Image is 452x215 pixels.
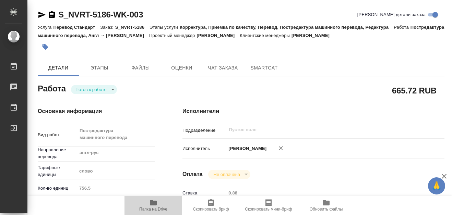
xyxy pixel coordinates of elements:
p: Работа [394,25,411,30]
span: Детали [42,64,75,72]
h4: Оплата [182,170,203,178]
p: Проектный менеджер [149,33,197,38]
p: Вид работ [38,131,77,138]
input: Пустое поле [77,183,155,193]
p: Услуга [38,25,53,30]
p: Исполнитель [182,145,226,152]
button: Папка на Drive [124,196,182,215]
h2: 665.72 RUB [392,85,437,96]
h4: Исполнители [182,107,444,115]
input: Пустое поле [226,188,423,198]
button: Добавить тэг [38,39,53,54]
a: S_NVRT-5186-WK-003 [58,10,143,19]
span: SmartCat [248,64,281,72]
span: Скопировать мини-бриф [245,207,292,212]
p: Этапы услуги [150,25,180,30]
p: Корректура, Приёмка по качеству, Перевод, Постредактура машинного перевода, Редактура [180,25,394,30]
p: Клиентские менеджеры [240,33,292,38]
button: Скопировать ссылку [48,11,56,19]
button: Обновить файлы [297,196,355,215]
div: слово [77,165,155,177]
button: 🙏 [428,177,445,194]
p: Ставка [182,190,226,197]
p: [PERSON_NAME] [292,33,335,38]
div: Готов к работе [208,170,250,179]
span: Обновить файлы [310,207,343,212]
button: Удалить исполнителя [273,141,288,156]
div: Готов к работе [71,85,117,94]
span: Файлы [124,64,157,72]
span: Этапы [83,64,116,72]
span: [PERSON_NAME] детали заказа [357,11,426,18]
p: Кол-во единиц [38,185,77,192]
span: Папка на Drive [139,207,167,212]
p: Тарифные единицы [38,164,77,178]
input: Пустое поле [228,126,406,134]
p: [PERSON_NAME] [197,33,240,38]
h2: Работа [38,82,66,94]
button: Готов к работе [74,87,109,92]
p: Перевод Стандарт [53,25,100,30]
button: Скопировать ссылку для ЯМессенджера [38,11,46,19]
span: 🙏 [431,179,442,193]
button: Скопировать бриф [182,196,240,215]
p: Подразделение [182,127,226,134]
button: Не оплачена [212,172,242,177]
h4: Основная информация [38,107,155,115]
span: Оценки [165,64,198,72]
p: [PERSON_NAME] [226,145,266,152]
span: Чат заказа [206,64,239,72]
p: S_NVRT-5186 [115,25,150,30]
button: Скопировать мини-бриф [240,196,297,215]
span: Скопировать бриф [193,207,229,212]
p: Заказ: [100,25,115,30]
p: Направление перевода [38,147,77,160]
